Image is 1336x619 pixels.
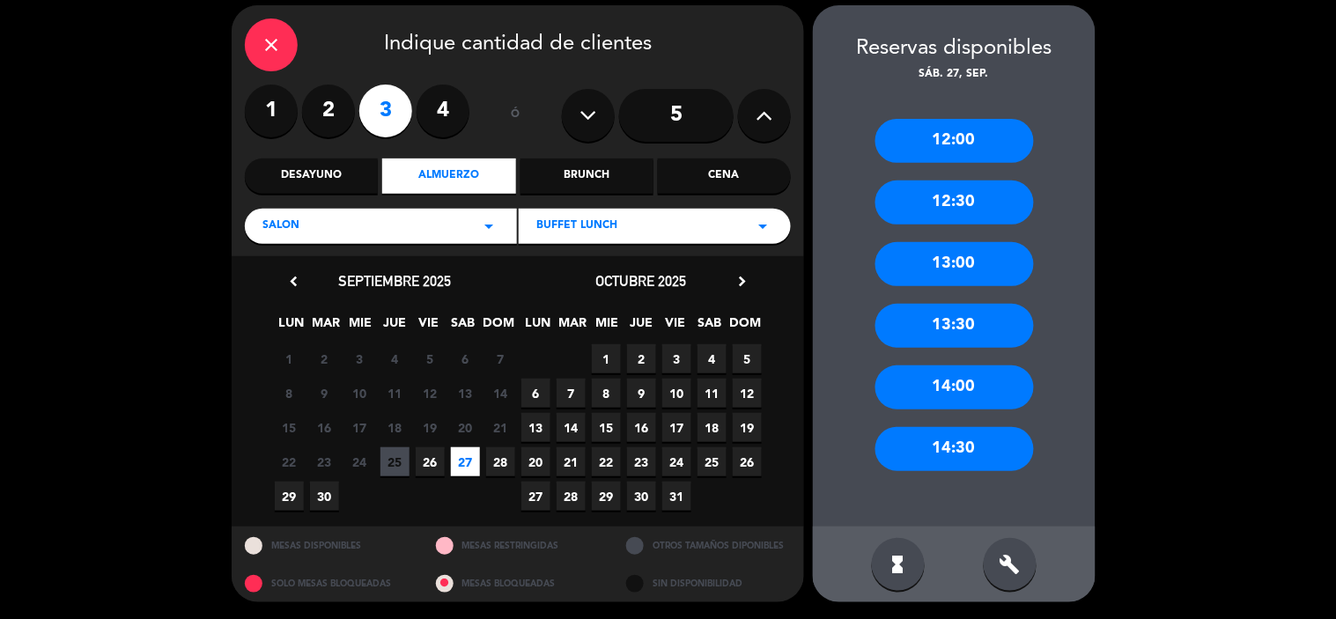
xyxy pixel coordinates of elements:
span: 7 [486,344,515,373]
span: 24 [345,447,374,476]
span: 22 [592,447,621,476]
span: 19 [733,413,762,442]
span: 19 [416,413,445,442]
div: sáb. 27, sep. [813,66,1096,84]
div: MESAS BLOQUEADAS [423,564,614,602]
span: 8 [592,379,621,408]
div: 12:00 [875,119,1034,163]
div: Indique cantidad de clientes [245,18,791,71]
span: 1 [592,344,621,373]
span: 3 [345,344,374,373]
span: 21 [486,413,515,442]
span: 8 [275,379,304,408]
span: 25 [698,447,727,476]
span: 6 [521,379,550,408]
span: 15 [592,413,621,442]
span: JUE [627,313,656,342]
div: 12:30 [875,181,1034,225]
span: 4 [380,344,410,373]
span: 30 [310,482,339,511]
span: 17 [662,413,691,442]
div: Cena [658,158,791,194]
span: 20 [521,447,550,476]
span: 25 [380,447,410,476]
label: 1 [245,85,298,137]
span: 11 [698,379,727,408]
span: octubre 2025 [596,272,687,290]
span: 31 [662,482,691,511]
span: VIE [661,313,690,342]
div: SOLO MESAS BLOQUEADAS [232,564,423,602]
span: VIE [415,313,444,342]
span: 27 [451,447,480,476]
span: DOM [483,313,513,342]
span: 5 [416,344,445,373]
div: Almuerzo [382,158,515,194]
i: close [261,34,282,55]
span: 11 [380,379,410,408]
label: 4 [417,85,469,137]
span: 13 [451,379,480,408]
i: chevron_right [733,272,751,291]
span: 16 [627,413,656,442]
span: 14 [486,379,515,408]
span: MAR [312,313,341,342]
div: OTROS TAMAÑOS DIPONIBLES [613,527,804,564]
span: 9 [310,379,339,408]
span: 4 [698,344,727,373]
div: SIN DISPONIBILIDAD [613,564,804,602]
span: 30 [627,482,656,511]
span: 15 [275,413,304,442]
div: MESAS RESTRINGIDAS [423,527,614,564]
label: 3 [359,85,412,137]
span: MAR [558,313,587,342]
i: arrow_drop_down [752,216,773,237]
span: LUN [524,313,553,342]
span: 6 [451,344,480,373]
span: 5 [733,344,762,373]
div: 13:30 [875,304,1034,348]
span: 28 [486,447,515,476]
i: arrow_drop_down [478,216,499,237]
span: SAB [696,313,725,342]
span: 24 [662,447,691,476]
label: 2 [302,85,355,137]
span: 3 [662,344,691,373]
span: 12 [416,379,445,408]
span: 18 [698,413,727,442]
span: Buffet lunch [536,217,617,235]
span: 23 [310,447,339,476]
span: 27 [521,482,550,511]
i: hourglass_full [888,554,909,575]
div: 13:00 [875,242,1034,286]
span: LUN [277,313,306,342]
span: 2 [627,344,656,373]
span: 2 [310,344,339,373]
span: 16 [310,413,339,442]
span: 18 [380,413,410,442]
span: MIE [593,313,622,342]
div: Desayuno [245,158,378,194]
span: 22 [275,447,304,476]
div: Reservas disponibles [813,32,1096,66]
div: 14:00 [875,365,1034,409]
i: chevron_left [284,272,303,291]
span: 17 [345,413,374,442]
span: 28 [557,482,586,511]
span: 26 [416,447,445,476]
i: build [1000,554,1021,575]
span: DOM [730,313,759,342]
span: SAB [449,313,478,342]
span: 9 [627,379,656,408]
div: ó [487,85,544,146]
span: 26 [733,447,762,476]
span: septiembre 2025 [338,272,451,290]
span: SALON [262,217,299,235]
span: 1 [275,344,304,373]
span: 10 [345,379,374,408]
span: 14 [557,413,586,442]
span: MIE [346,313,375,342]
span: 29 [275,482,304,511]
span: 29 [592,482,621,511]
span: 12 [733,379,762,408]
